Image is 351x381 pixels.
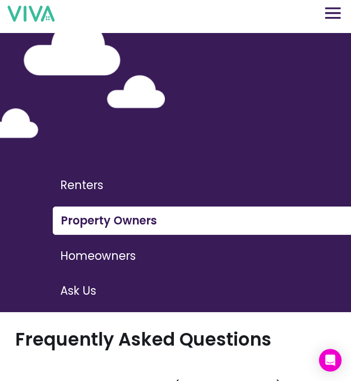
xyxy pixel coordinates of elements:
button: Homeowners [53,242,351,270]
button: Renters [53,172,351,199]
a: Renters [53,172,351,207]
div: Open Intercom Messenger [319,349,342,372]
img: viva [8,6,55,22]
h1: Frequently Asked Questions [15,327,336,352]
a: Homeowners [53,242,351,277]
button: Property Owners [53,207,351,235]
a: Ask Us [53,277,351,312]
a: Property Owners [53,207,351,242]
img: opens navigation menu [325,7,341,19]
button: Ask Us [53,277,351,305]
